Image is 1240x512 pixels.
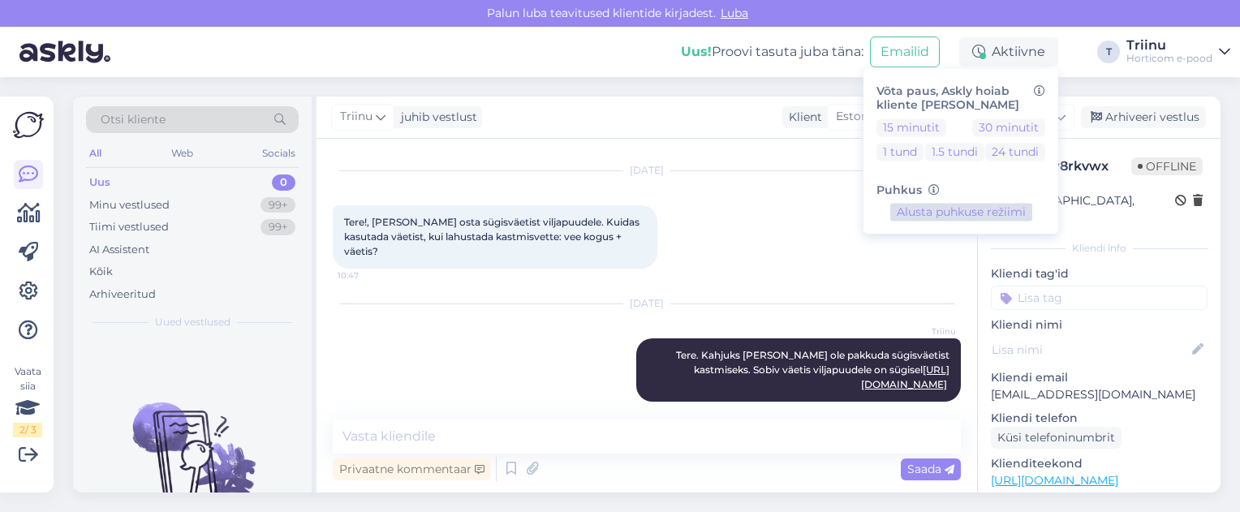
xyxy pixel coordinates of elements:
[89,286,156,303] div: Arhiveeritud
[991,369,1208,386] p: Kliendi email
[1126,52,1212,65] div: Horticom e-pood
[876,84,1045,112] h6: Võta paus, Askly hoiab kliente [PERSON_NAME]
[991,265,1208,282] p: Kliendi tag'id
[992,341,1189,359] input: Lisa nimi
[681,44,712,59] b: Uus!
[895,402,956,415] span: 14:26
[890,204,1032,222] button: Alusta puhkuse režiimi
[1126,39,1230,65] a: TriinuHorticom e-pood
[676,349,952,390] span: Tere. Kahjuks [PERSON_NAME] ole pakkuda sügisväetist kastmiseks. Sobiv väetis viljapuudele on süg...
[985,143,1045,161] button: 24 tundi
[991,386,1208,403] p: [EMAIL_ADDRESS][DOMAIN_NAME]
[991,455,1208,472] p: Klienditeekond
[89,242,149,258] div: AI Assistent
[89,264,113,280] div: Kõik
[155,315,230,329] span: Uued vestlused
[13,364,42,437] div: Vaata siia
[996,192,1175,226] div: [GEOGRAPHIC_DATA], Riisipere
[1081,106,1206,128] div: Arhiveeri vestlus
[394,109,477,126] div: juhib vestlust
[13,423,42,437] div: 2 / 3
[782,109,822,126] div: Klient
[895,325,956,338] span: Triinu
[876,118,946,136] button: 15 minutit
[876,143,924,161] button: 1 tund
[259,143,299,164] div: Socials
[86,143,105,164] div: All
[1030,157,1131,176] div: # pw8rkvwx
[1097,41,1120,63] div: T
[344,216,642,257] span: Tere!, [PERSON_NAME] osta sügisväetist viljapuudele. Kuidas kasutada väetist, kui lahustada kastm...
[340,108,372,126] span: Triinu
[925,143,984,161] button: 1.5 tundi
[333,163,961,178] div: [DATE]
[716,6,753,20] span: Luba
[681,42,863,62] div: Proovi tasuta juba täna:
[876,183,1045,197] h6: Puhkus
[959,37,1058,67] div: Aktiivne
[1131,157,1203,175] span: Offline
[168,143,196,164] div: Web
[89,174,110,191] div: Uus
[870,37,940,67] button: Emailid
[333,296,961,311] div: [DATE]
[991,316,1208,333] p: Kliendi nimi
[991,286,1208,310] input: Lisa tag
[338,269,398,282] span: 10:47
[991,427,1122,449] div: Küsi telefoninumbrit
[991,241,1208,256] div: Kliendi info
[907,462,954,476] span: Saada
[836,108,885,126] span: Estonian
[260,219,295,235] div: 99+
[272,174,295,191] div: 0
[89,219,169,235] div: Tiimi vestlused
[89,197,170,213] div: Minu vestlused
[972,118,1045,136] button: 30 minutit
[101,111,166,128] span: Otsi kliente
[1126,39,1212,52] div: Triinu
[991,473,1118,488] a: [URL][DOMAIN_NAME]
[260,197,295,213] div: 99+
[333,458,491,480] div: Privaatne kommentaar
[991,410,1208,427] p: Kliendi telefon
[13,110,44,140] img: Askly Logo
